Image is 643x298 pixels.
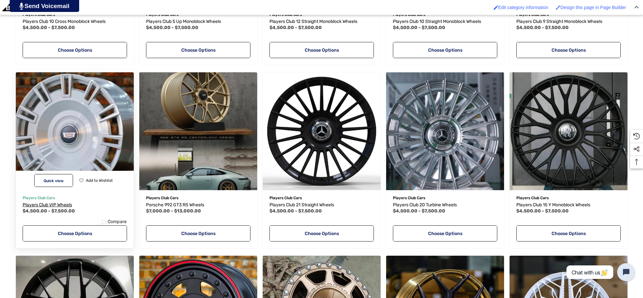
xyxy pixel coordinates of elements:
[393,194,497,202] p: Players Club Cars
[23,19,106,24] span: Players Club 10 Cross Monoblock Wheels
[393,225,497,241] a: Choose Options
[386,72,504,190] a: Players Club 20 Turbine Wheels,Price range from $4,500.00 to $7,500.00
[23,225,127,241] a: Choose Options
[77,174,115,187] button: Wishlist
[516,19,602,24] span: Players Club 9 Straight Monoblock Wheels
[263,72,381,190] img: Players Club 21 Straight Monoblock Wheels
[146,202,204,208] span: Porsche 992 GT3 RS Wheels
[634,6,639,9] img: Close Admin Bar
[269,194,374,202] p: Players Club Cars
[630,159,643,165] svg: Top
[263,72,381,190] a: Players Club 21 Straight Wheels,Price range from $4,500.00 to $7,500.00
[393,18,497,26] a: Players Club 10 Straight Monoblock Wheels,Price range from $4,500.00 to $7,500.00
[23,42,127,58] a: Choose Options
[516,194,621,202] p: Players Club Cars
[86,178,113,183] span: Add to Wishlist
[44,179,64,183] span: Quick view
[146,18,250,26] a: Players Club 5 Up Monoblock Wheels,Price range from $4,500.00 to $7,500.00
[146,201,250,209] a: Porsche 992 GT3 RS Wheels,Price range from $7,000.00 to $13,000.00
[23,194,127,202] p: Players Club Cars
[269,208,322,214] span: $4,500.00 - $7,500.00
[19,3,24,10] img: PjwhLS0gR2VuZXJhdG9yOiBHcmF2aXQuaW8gLS0+PHN2ZyB4bWxucz0iaHR0cDovL3d3dy53My5vcmcvMjAwMC9zdmciIHhtb...
[494,5,498,10] img: Enabled brush for category edit
[393,201,497,209] a: Players Club 20 Turbine Wheels,Price range from $4,500.00 to $7,500.00
[23,18,127,26] a: Players Club 10 Cross Monoblock Wheels,Price range from $4,500.00 to $7,500.00
[393,25,445,30] span: $4,500.00 - $7,500.00
[516,202,590,208] span: Players Club 15 Y Monoblock Wheels
[108,219,127,225] span: Compare
[34,174,73,187] button: Quick View
[498,5,548,10] span: Edit category information
[556,5,560,10] img: Enabled brush for page builder edit.
[269,19,357,24] span: Players Club 12 Straight Monoblock Wheels
[269,42,374,58] a: Choose Options
[139,72,257,190] a: Porsche 992 GT3 RS Wheels,Price range from $7,000.00 to $13,000.00
[386,72,504,190] img: Players Club 20 Turbine Forged Monoblock Wheels
[23,25,75,30] span: $4,500.00 - $7,500.00
[23,201,127,209] a: Players Club VIP Wheels,Price range from $4,500.00 to $7,500.00
[553,2,629,13] a: Enabled brush for page builder edit. Design this page in Page Builder
[23,208,75,214] span: $4,500.00 - $7,500.00
[269,25,322,30] span: $4,500.00 - $7,500.00
[146,19,221,24] span: Players Club 5 Up Monoblock Wheels
[139,72,257,190] img: Porsche 992 GT3 RS Forged Wheels
[16,72,134,190] a: Players Club VIP Wheels,Price range from $4,500.00 to $7,500.00
[516,208,569,214] span: $4,500.00 - $7,500.00
[23,202,72,208] span: Players Club VIP Wheels
[510,72,627,190] a: Players Club 15 Y Monoblock Wheels,Price range from $4,500.00 to $7,500.00
[146,225,250,241] a: Choose Options
[516,25,569,30] span: $4,500.00 - $7,500.00
[516,225,621,241] a: Choose Options
[393,202,457,208] span: Players Club 20 Turbine Wheels
[393,42,497,58] a: Choose Options
[393,208,445,214] span: $4,500.00 - $7,500.00
[269,225,374,241] a: Choose Options
[516,42,621,58] a: Choose Options
[269,202,334,208] span: Players Club 21 Straight Wheels
[146,194,250,202] p: Players Club Cars
[516,18,621,26] a: Players Club 9 Straight Monoblock Wheels,Price range from $4,500.00 to $7,500.00
[560,5,626,10] span: Design this page in Page Builder
[146,25,198,30] span: $4,500.00 - $7,500.00
[10,66,140,196] img: Players Club VIP Monoblock Forged Wheels
[146,208,201,214] span: $7,000.00 - $13,000.00
[516,201,621,209] a: Players Club 15 Y Monoblock Wheels,Price range from $4,500.00 to $7,500.00
[633,146,640,152] svg: Social Media
[269,18,374,26] a: Players Club 12 Straight Monoblock Wheels,Price range from $4,500.00 to $7,500.00
[490,2,552,13] a: Enabled brush for category edit Edit category information
[269,201,374,209] a: Players Club 21 Straight Wheels,Price range from $4,500.00 to $7,500.00
[146,42,250,58] a: Choose Options
[633,133,640,139] svg: Recently Viewed
[510,72,627,190] img: Players Club 15 Y Monoblock Wheels
[393,19,481,24] span: Players Club 10 Straight Monoblock Wheels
